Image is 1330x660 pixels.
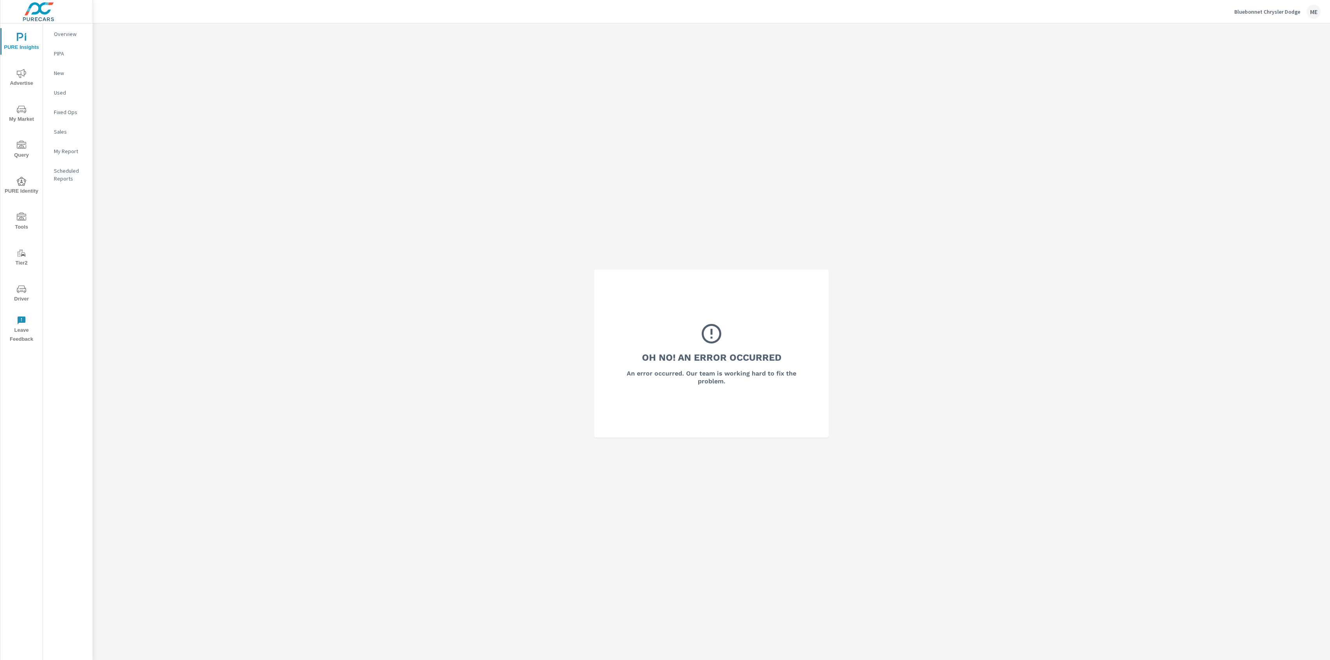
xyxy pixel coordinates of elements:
p: Fixed Ops [54,108,86,116]
span: PURE Identity [3,177,40,196]
span: Leave Feedback [3,316,40,344]
span: Tier2 [3,249,40,268]
div: My Report [43,145,93,157]
span: Advertise [3,69,40,88]
h3: Oh No! An Error Occurred [642,351,781,364]
div: Scheduled Reports [43,165,93,184]
div: Fixed Ops [43,106,93,118]
p: Overview [54,30,86,38]
span: Tools [3,213,40,232]
p: My Report [54,147,86,155]
p: Scheduled Reports [54,167,86,182]
h6: An error occurred. Our team is working hard to fix the problem. [615,370,808,385]
p: Used [54,89,86,97]
div: ME [1307,5,1321,19]
p: PIPA [54,50,86,57]
span: My Market [3,105,40,124]
div: Overview [43,28,93,40]
span: Driver [3,284,40,304]
div: Used [43,87,93,98]
div: PIPA [43,48,93,59]
div: nav menu [0,23,43,347]
p: New [54,69,86,77]
span: PURE Insights [3,33,40,52]
p: Sales [54,128,86,136]
span: Query [3,141,40,160]
div: New [43,67,93,79]
div: Sales [43,126,93,138]
p: Bluebonnet Chrysler Dodge [1234,8,1300,15]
